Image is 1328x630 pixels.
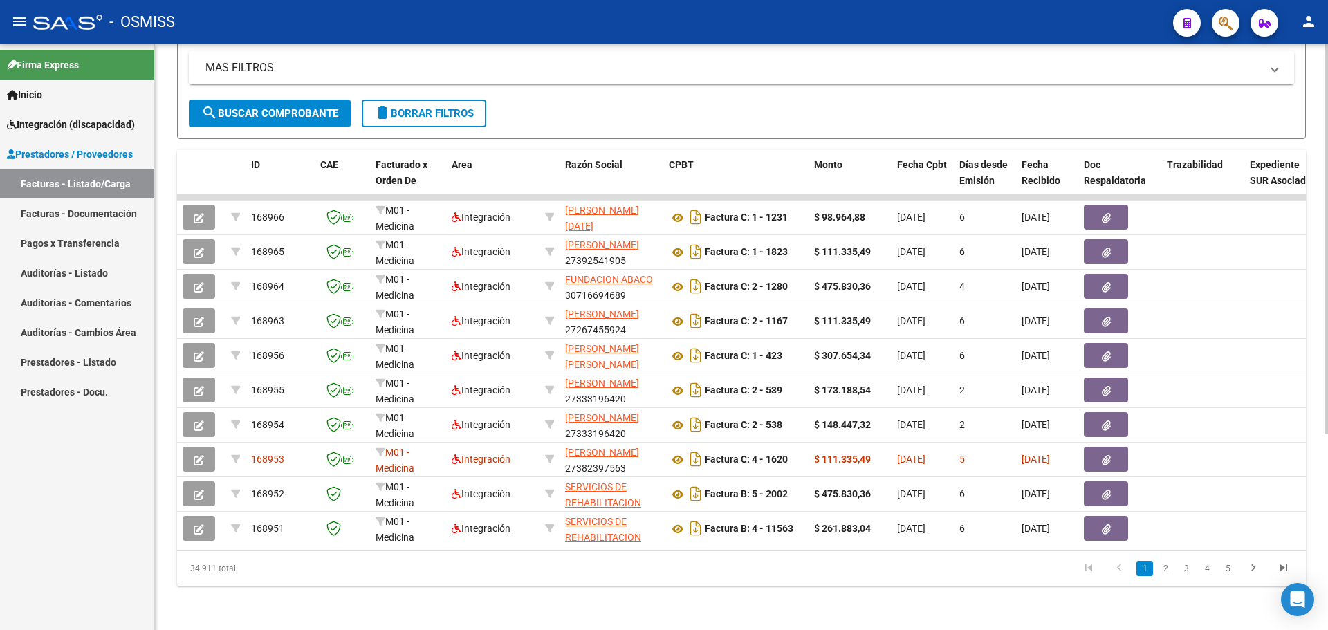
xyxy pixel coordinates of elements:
[1167,159,1223,170] span: Trazabilidad
[897,212,925,223] span: [DATE]
[1022,159,1060,186] span: Fecha Recibido
[687,379,705,401] i: Descargar documento
[446,150,539,211] datatable-header-cell: Area
[897,315,925,326] span: [DATE]
[1022,212,1050,223] span: [DATE]
[1271,561,1297,576] a: go to last page
[246,150,315,211] datatable-header-cell: ID
[959,488,965,499] span: 6
[452,246,510,257] span: Integración
[109,7,175,37] span: - OSMISS
[687,448,705,470] i: Descargar documento
[1136,561,1153,576] a: 1
[376,516,414,559] span: M01 - Medicina Esencial
[1022,385,1050,396] span: [DATE]
[376,205,414,248] span: M01 - Medicina Esencial
[897,159,947,170] span: Fecha Cpbt
[452,315,510,326] span: Integración
[452,350,510,361] span: Integración
[897,350,925,361] span: [DATE]
[452,159,472,170] span: Area
[1084,159,1146,186] span: Doc Respaldatoria
[687,483,705,505] i: Descargar documento
[959,454,965,465] span: 5
[1157,561,1174,576] a: 2
[565,412,639,423] span: [PERSON_NAME]
[201,107,338,120] span: Buscar Comprobante
[1022,454,1050,465] span: [DATE]
[376,308,414,351] span: M01 - Medicina Esencial
[452,488,510,499] span: Integración
[1240,561,1266,576] a: go to next page
[687,344,705,367] i: Descargar documento
[959,315,965,326] span: 6
[320,159,338,170] span: CAE
[705,420,782,431] strong: Factura C: 2 - 538
[7,117,135,132] span: Integración (discapacidad)
[897,385,925,396] span: [DATE]
[809,150,892,211] datatable-header-cell: Monto
[1078,150,1161,211] datatable-header-cell: Doc Respaldatoria
[814,350,871,361] strong: $ 307.654,34
[705,247,788,258] strong: Factura C: 1 - 1823
[687,414,705,436] i: Descargar documento
[687,310,705,332] i: Descargar documento
[897,246,925,257] span: [DATE]
[565,205,639,232] span: [PERSON_NAME][DATE]
[1022,281,1050,292] span: [DATE]
[565,274,653,285] span: FUNDACION ABACO
[814,246,871,257] strong: $ 111.335,49
[1217,557,1238,580] li: page 5
[1022,488,1050,499] span: [DATE]
[1022,246,1050,257] span: [DATE]
[1178,561,1195,576] a: 3
[705,385,782,396] strong: Factura C: 2 - 539
[452,523,510,534] span: Integración
[251,159,260,170] span: ID
[251,246,284,257] span: 168965
[687,241,705,263] i: Descargar documento
[376,239,414,282] span: M01 - Medicina Esencial
[376,159,427,186] span: Facturado x Orden De
[376,447,414,490] span: M01 - Medicina Esencial
[376,343,414,386] span: M01 - Medicina Esencial
[814,281,871,292] strong: $ 475.830,36
[565,447,639,458] span: [PERSON_NAME]
[376,378,414,420] span: M01 - Medicina Esencial
[705,489,788,500] strong: Factura B: 5 - 2002
[189,51,1294,84] mat-expansion-panel-header: MAS FILTROS
[452,385,510,396] span: Integración
[897,523,925,534] span: [DATE]
[954,150,1016,211] datatable-header-cell: Días desde Emisión
[565,445,658,474] div: 27382397563
[959,246,965,257] span: 6
[814,159,842,170] span: Monto
[376,274,414,317] span: M01 - Medicina Esencial
[11,13,28,30] mat-icon: menu
[705,454,788,465] strong: Factura C: 4 - 1620
[1134,557,1155,580] li: page 1
[814,454,871,465] strong: $ 111.335,49
[959,159,1008,186] span: Días desde Emisión
[814,488,871,499] strong: $ 475.830,36
[705,212,788,223] strong: Factura C: 1 - 1231
[1155,557,1176,580] li: page 2
[189,100,351,127] button: Buscar Comprobante
[376,412,414,455] span: M01 - Medicina Esencial
[565,343,639,370] span: [PERSON_NAME] [PERSON_NAME]
[565,237,658,266] div: 27392541905
[959,419,965,430] span: 2
[565,203,658,232] div: 27387155223
[705,281,788,293] strong: Factura C: 2 - 1280
[565,410,658,439] div: 27333196420
[251,488,284,499] span: 168952
[1176,557,1197,580] li: page 3
[565,239,639,250] span: [PERSON_NAME]
[251,454,284,465] span: 168953
[565,376,658,405] div: 27333196420
[1106,561,1132,576] a: go to previous page
[374,107,474,120] span: Borrar Filtros
[814,212,865,223] strong: $ 98.964,88
[1281,583,1314,616] div: Open Intercom Messenger
[897,419,925,430] span: [DATE]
